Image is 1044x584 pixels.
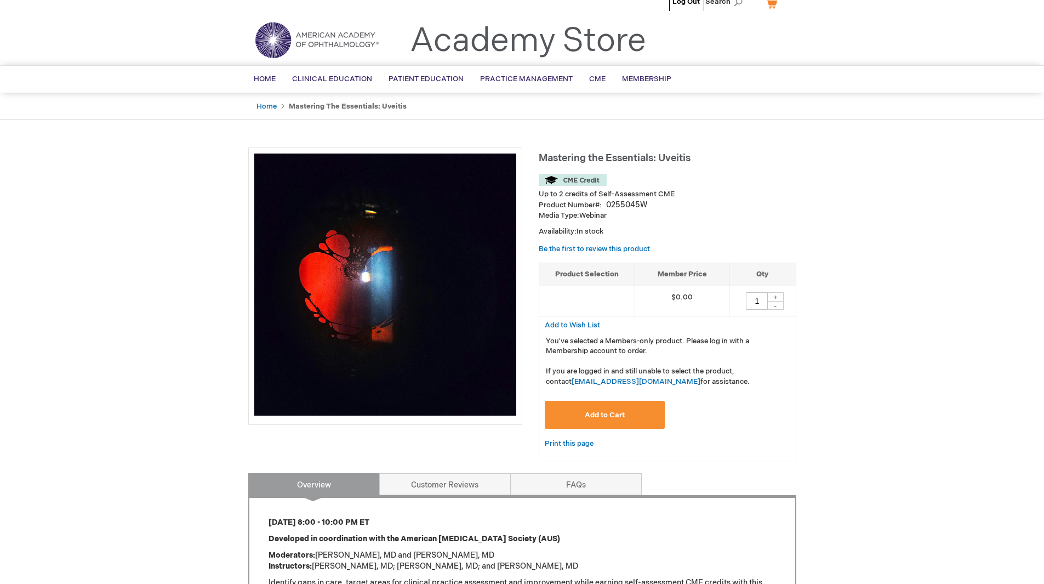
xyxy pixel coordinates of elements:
a: FAQs [510,473,642,495]
span: Mastering the Essentials: Uveitis [539,152,691,164]
span: Practice Management [480,75,573,83]
a: Home [256,102,277,111]
input: Qty [746,292,768,310]
a: [EMAIL_ADDRESS][DOMAIN_NAME] [572,377,700,386]
span: Home [254,75,276,83]
span: Add to Wish List [545,321,600,330]
th: Qty [729,263,796,286]
strong: Mastering the Essentials: Uveitis [289,102,407,111]
a: Overview [248,473,380,495]
p: [PERSON_NAME], MD and [PERSON_NAME], MD [PERSON_NAME], MD; [PERSON_NAME], MD; and [PERSON_NAME], MD [269,550,776,572]
strong: Moderators: [269,551,315,560]
th: Product Selection [539,263,635,286]
th: Member Price [635,263,729,286]
img: CME Credit [539,174,607,186]
span: CME [589,75,606,83]
div: 0255045W [606,200,647,211]
span: Membership [622,75,671,83]
strong: Developed in coordination with the American [MEDICAL_DATA] Society (AUS) [269,534,560,543]
span: Patient Education [389,75,464,83]
strong: Product Number [539,201,602,209]
a: Academy Store [410,21,646,61]
a: Customer Reviews [379,473,511,495]
a: Be the first to review this product [539,245,650,253]
div: + [767,292,784,302]
p: You've selected a Members-only product. Please log in with a Membership account to order. If you ... [546,336,789,387]
td: $0.00 [635,286,729,316]
span: Clinical Education [292,75,372,83]
p: Webinar [539,211,796,221]
img: Mastering the Essentials: Uveitis [254,154,516,416]
strong: Instructors: [269,562,312,571]
a: Add to Wish List [545,320,600,330]
span: Add to Cart [585,411,625,419]
button: Add to Cart [545,401,665,429]
div: - [767,301,784,310]
strong: [DATE] 8:00 - 10:00 PM ET [269,518,369,527]
span: In stock [577,227,603,236]
a: Print this page [545,437,594,451]
strong: Media Type: [539,211,579,220]
li: Up to 2 credits of Self-Assessment CME [539,189,796,200]
p: Availability: [539,226,796,237]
